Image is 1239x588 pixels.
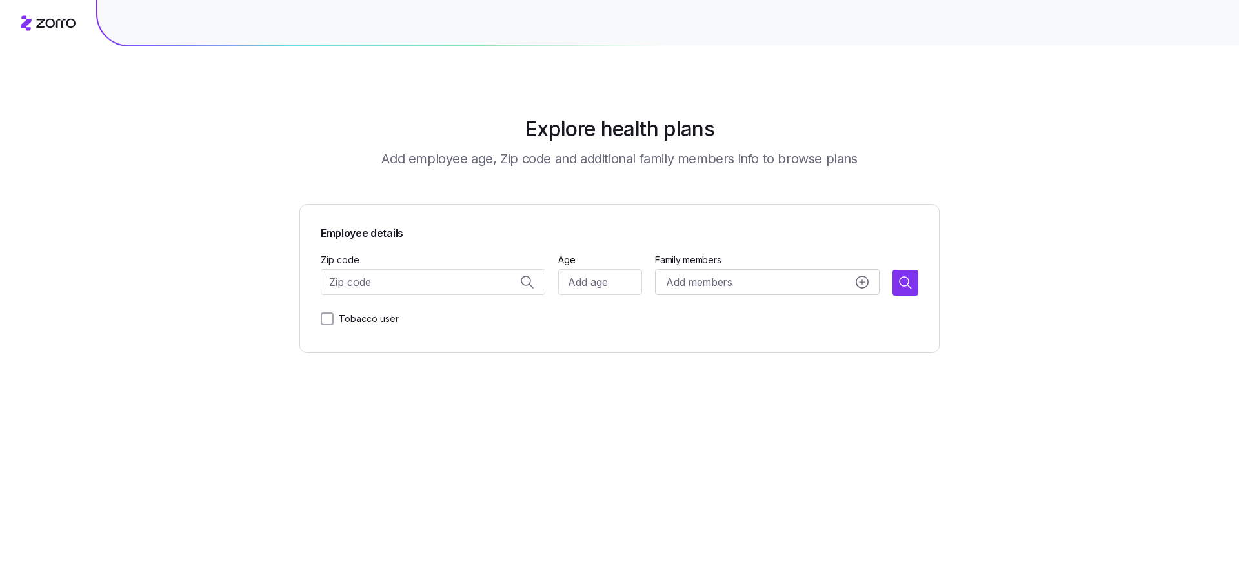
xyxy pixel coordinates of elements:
span: Add members [666,274,732,290]
button: Add membersadd icon [655,269,880,295]
input: Add age [558,269,642,295]
input: Zip code [321,269,545,295]
label: Tobacco user [334,311,399,327]
h3: Add employee age, Zip code and additional family members info to browse plans [381,150,857,168]
label: Age [558,253,576,267]
span: Employee details [321,225,918,241]
h1: Explore health plans [525,114,714,145]
label: Zip code [321,253,359,267]
svg: add icon [856,276,869,289]
span: Family members [655,254,880,267]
